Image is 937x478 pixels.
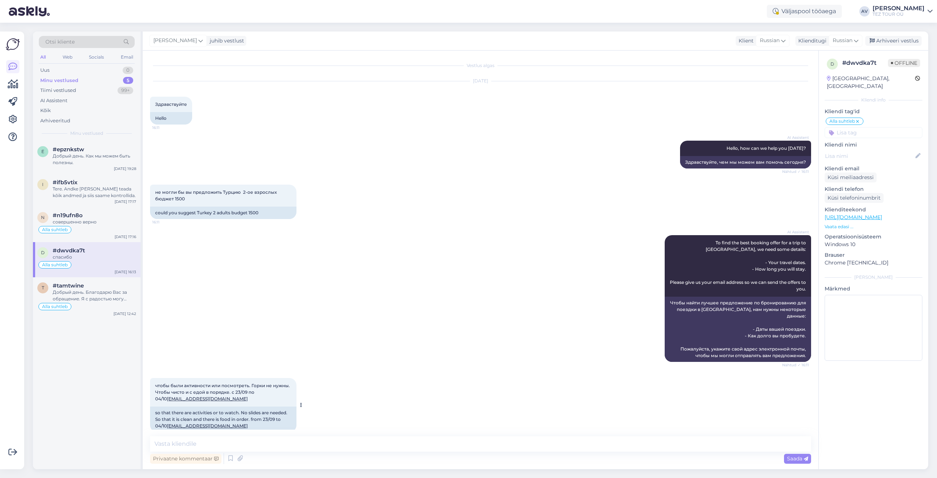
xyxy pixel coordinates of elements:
span: n [41,215,45,220]
span: Otsi kliente [45,38,75,46]
span: Alla suhtleb [42,227,68,232]
span: Russian [760,37,780,45]
span: [PERSON_NAME] [153,37,197,45]
a: [EMAIL_ADDRESS][DOMAIN_NAME] [167,396,248,401]
div: Kõik [40,107,51,114]
div: Klient [736,37,754,45]
span: d [41,250,45,255]
p: Chrome [TECHNICAL_ID] [825,259,922,267]
div: Vestlus algas [150,62,811,69]
span: To find the best booking offer for a trip to [GEOGRAPHIC_DATA], we need some details: - Your trav... [670,240,807,292]
div: Чтобы найти лучшее предложение по бронированию для поездки в [GEOGRAPHIC_DATA], нам нужны некотор... [665,297,811,362]
div: [DATE] [150,78,811,84]
div: Privaatne kommentaar [150,454,221,464]
span: #dwvdka7t [53,247,85,254]
div: Küsi telefoninumbrit [825,193,884,203]
div: совершенно верно [53,219,136,225]
span: 16:11 [152,125,180,130]
div: 5 [123,77,133,84]
p: Windows 10 [825,241,922,248]
div: [DATE] 17:17 [115,199,136,204]
div: Uus [40,67,49,74]
div: Klienditugi [795,37,826,45]
span: #n19ufn8o [53,212,83,219]
span: Здравствуйте [155,101,187,107]
p: Klienditeekond [825,206,922,214]
span: #epznkstw [53,146,84,153]
span: e [41,149,44,154]
span: не могли бы вы предложить Турцию 2-ое взрослых бюджет 1500 [155,189,278,201]
span: Alla suhtleb [42,304,68,309]
p: Vaata edasi ... [825,223,922,230]
span: #tamtwine [53,282,84,289]
div: Socials [87,52,105,62]
div: Kliendi info [825,97,922,103]
p: Kliendi tag'id [825,108,922,115]
span: Saada [787,455,808,462]
div: [DATE] 19:28 [114,166,136,171]
div: 0 [123,67,133,74]
div: Küsi meiliaadressi [825,173,877,182]
div: [PERSON_NAME] [825,274,922,281]
div: Tiimi vestlused [40,87,76,94]
span: AI Assistent [781,229,809,235]
a: [EMAIL_ADDRESS][DOMAIN_NAME] [167,423,248,429]
div: AI Assistent [40,97,67,104]
span: Minu vestlused [70,130,103,137]
span: Alla suhtleb [42,263,68,267]
div: спасибо [53,254,136,260]
a: [URL][DOMAIN_NAME] [825,214,882,221]
span: Alla suhtleb [829,119,855,123]
div: Здравствуйте, чем мы можем вам помочь сегодня? [680,156,811,168]
span: Hello, how can we help you [DATE]? [727,145,806,151]
div: 99+ [117,87,133,94]
p: Kliendi telefon [825,185,922,193]
p: Kliendi email [825,165,922,173]
div: [GEOGRAPHIC_DATA], [GEOGRAPHIC_DATA] [827,75,915,90]
a: [PERSON_NAME]TEZ TOUR OÜ [873,5,933,17]
div: Добрый день. Как мы можем быть полезны. [53,153,136,166]
div: Tere. Andke [PERSON_NAME] teada kõik andmed ja siis saame kontrollida. [53,186,136,199]
span: чтобы были активности или посмотреть. Горки не нужны. Чтобы чисто и с едой в порядке. с 23/09 по ... [155,383,291,401]
div: Väljaspool tööaega [767,5,842,18]
p: Märkmed [825,285,922,293]
div: could you suggest Turkey 2 adults budget 1500 [150,207,296,219]
div: juhib vestlust [207,37,244,45]
span: t [42,285,44,290]
div: Добрый день. Благодарю Вас за обращение. Я с радостью могу оставить запрос на листе ожидания и оф... [53,289,136,302]
input: Lisa nimi [825,152,914,160]
div: [DATE] 16:13 [115,269,136,275]
div: Arhiveeritud [40,117,70,125]
span: d [830,61,834,67]
span: 16:11 [152,219,180,225]
div: All [39,52,47,62]
div: Web [61,52,74,62]
div: Email [119,52,135,62]
div: TEZ TOUR OÜ [873,11,925,17]
div: Arhiveeri vestlus [865,36,922,46]
div: Hello [150,112,192,125]
div: [DATE] 12:42 [113,311,136,316]
span: Offline [888,59,920,67]
div: Minu vestlused [40,77,78,84]
div: [PERSON_NAME] [873,5,925,11]
span: Nähtud ✓ 16:11 [781,169,809,174]
div: so that there are activities or to watch. No slides are needed. So that it is clean and there is ... [150,407,296,432]
p: Kliendi nimi [825,141,922,149]
span: Russian [833,37,852,45]
input: Lisa tag [825,127,922,138]
span: #ifb5vtix [53,179,78,186]
div: AV [859,6,870,16]
div: # dwvdka7t [842,59,888,67]
span: AI Assistent [781,135,809,140]
img: Askly Logo [6,37,20,51]
p: Operatsioonisüsteem [825,233,922,241]
div: [DATE] 17:16 [115,234,136,240]
p: Brauser [825,251,922,259]
span: Nähtud ✓ 16:11 [781,362,809,368]
span: i [42,182,44,187]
